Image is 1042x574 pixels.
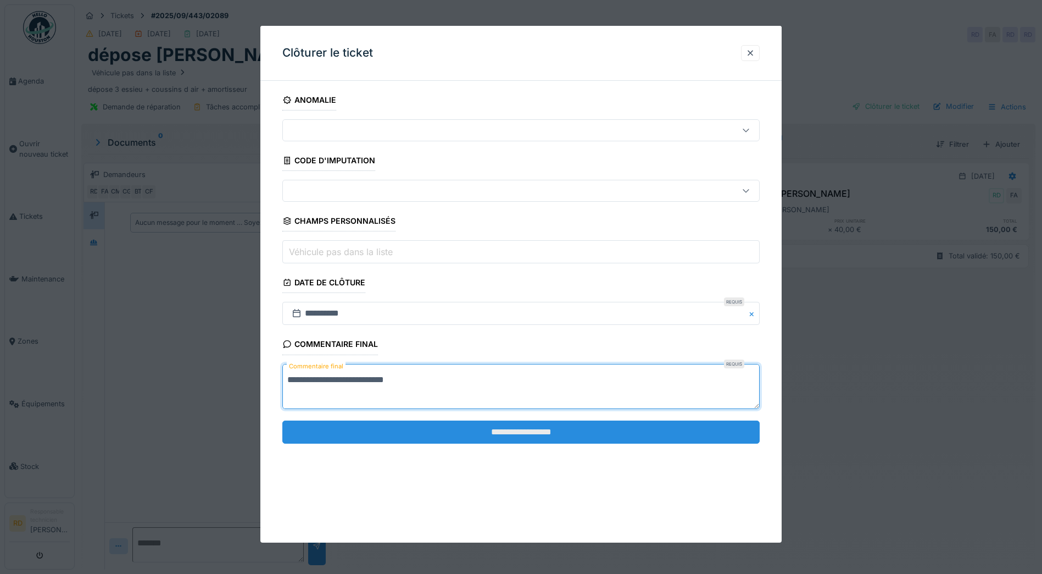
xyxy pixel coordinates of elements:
label: Véhicule pas dans la liste [287,245,395,258]
div: Anomalie [282,92,336,111]
div: Requis [724,360,744,368]
div: Commentaire final [282,336,378,355]
div: Requis [724,297,744,306]
div: Date de clôture [282,274,365,293]
button: Close [748,302,760,325]
h3: Clôturer le ticket [282,46,373,60]
div: Code d'imputation [282,152,375,171]
div: Champs personnalisés [282,213,395,231]
label: Commentaire final [287,360,346,373]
